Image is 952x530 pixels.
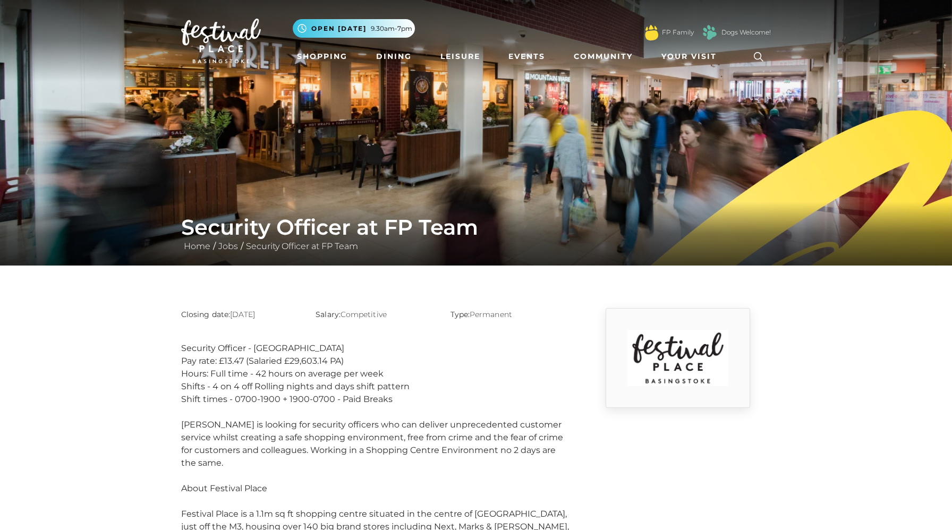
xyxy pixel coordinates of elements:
[181,215,771,240] h1: Security Officer at FP Team
[181,355,569,367] div: Pay rate: £13.47 (Salaried £29,603.14 PA)
[721,28,771,37] a: Dogs Welcome!
[450,310,470,319] strong: Type:
[216,241,241,251] a: Jobs
[173,215,779,253] div: / /
[243,241,361,251] a: Security Officer at FP Team
[504,47,549,66] a: Events
[316,310,341,319] strong: Salary:
[293,47,352,66] a: Shopping
[627,330,728,386] img: I7Nk_1640004660_ORD3.png
[662,28,694,37] a: FP Family
[450,308,569,321] p: Permanent
[569,47,637,66] a: Community
[181,241,213,251] a: Home
[181,367,569,380] div: Hours: Full time - 42 hours on average per week
[657,47,726,66] a: Your Visit
[181,482,569,495] div: About Festival Place
[316,308,434,321] p: Competitive
[181,342,569,355] div: Security Officer - [GEOGRAPHIC_DATA]
[293,19,415,38] button: Open [DATE] 9.30am-7pm
[371,24,412,33] span: 9.30am-7pm
[372,47,416,66] a: Dining
[181,308,300,321] p: [DATE]
[661,51,717,62] span: Your Visit
[181,380,569,393] div: Shifts - 4 on 4 off Rolling nights and days shift pattern
[436,47,484,66] a: Leisure
[181,19,261,63] img: Festival Place Logo
[181,310,230,319] strong: Closing date:
[181,393,569,406] div: Shift times - 0700-1900 + 1900-0700 - Paid Breaks
[311,24,367,33] span: Open [DATE]
[181,418,569,469] div: [PERSON_NAME] is looking for security officers who can deliver unprecedented customer service whi...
